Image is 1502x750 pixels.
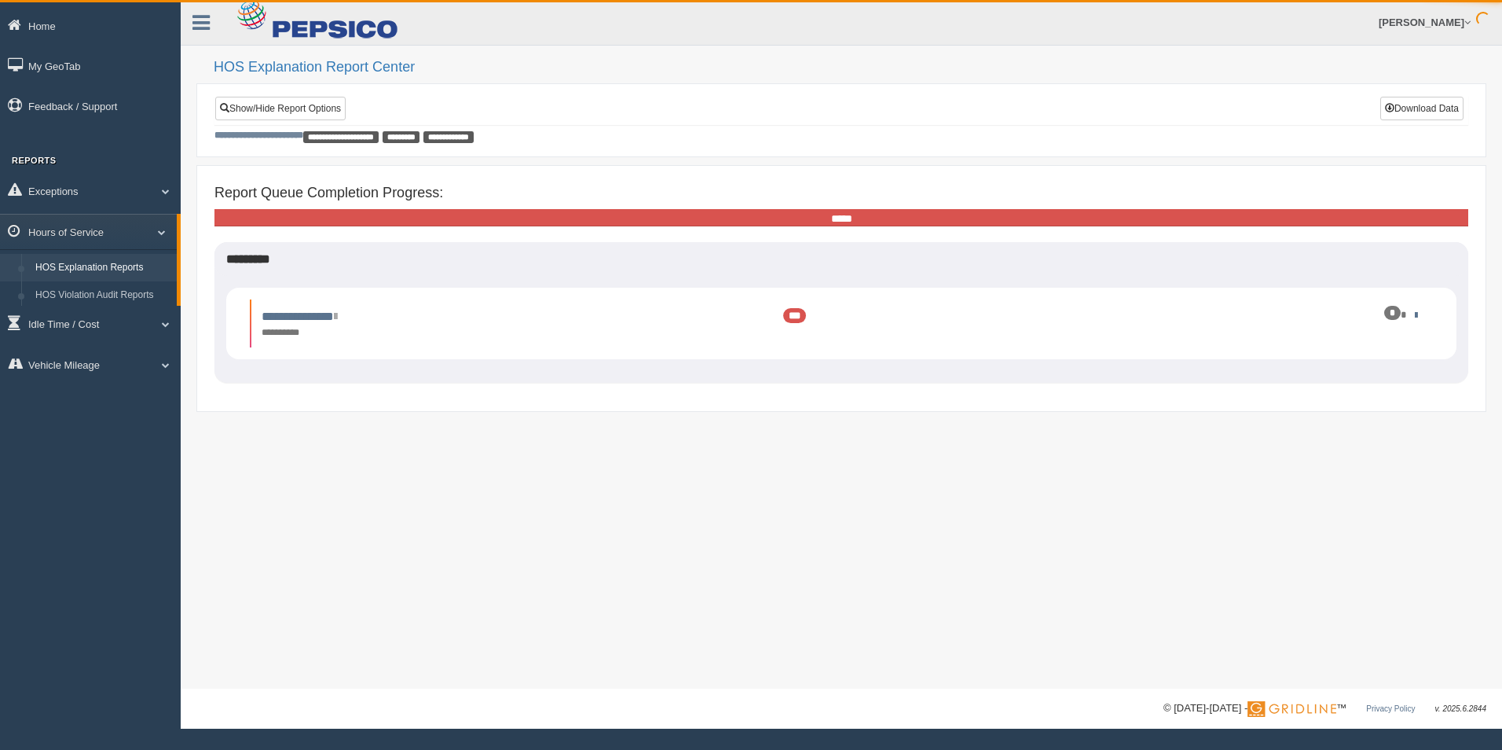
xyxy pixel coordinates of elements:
[214,60,1486,75] h2: HOS Explanation Report Center
[214,186,1468,201] h4: Report Queue Completion Progress:
[1435,704,1486,713] span: v. 2025.6.2844
[215,97,346,120] a: Show/Hide Report Options
[1366,704,1415,713] a: Privacy Policy
[28,281,177,310] a: HOS Violation Audit Reports
[28,254,177,282] a: HOS Explanation Reports
[1163,700,1486,717] div: © [DATE]-[DATE] - ™
[1247,701,1336,717] img: Gridline
[1380,97,1464,120] button: Download Data
[250,300,1433,347] li: Expand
